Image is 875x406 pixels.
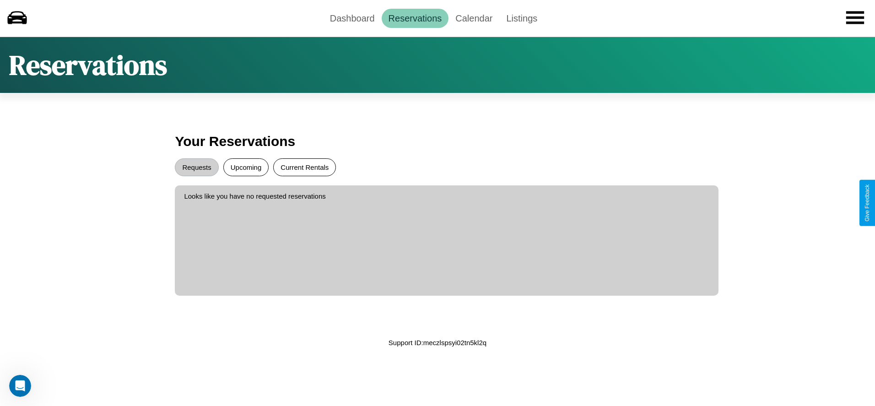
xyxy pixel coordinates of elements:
[175,158,218,176] button: Requests
[175,129,700,154] h3: Your Reservations
[499,9,544,28] a: Listings
[184,190,709,202] p: Looks like you have no requested reservations
[9,375,31,397] iframe: Intercom live chat
[273,158,336,176] button: Current Rentals
[223,158,269,176] button: Upcoming
[382,9,449,28] a: Reservations
[389,336,486,349] p: Support ID: meczlspsyi02tn5kl2q
[9,46,167,84] h1: Reservations
[323,9,382,28] a: Dashboard
[448,9,499,28] a: Calendar
[864,184,870,222] div: Give Feedback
